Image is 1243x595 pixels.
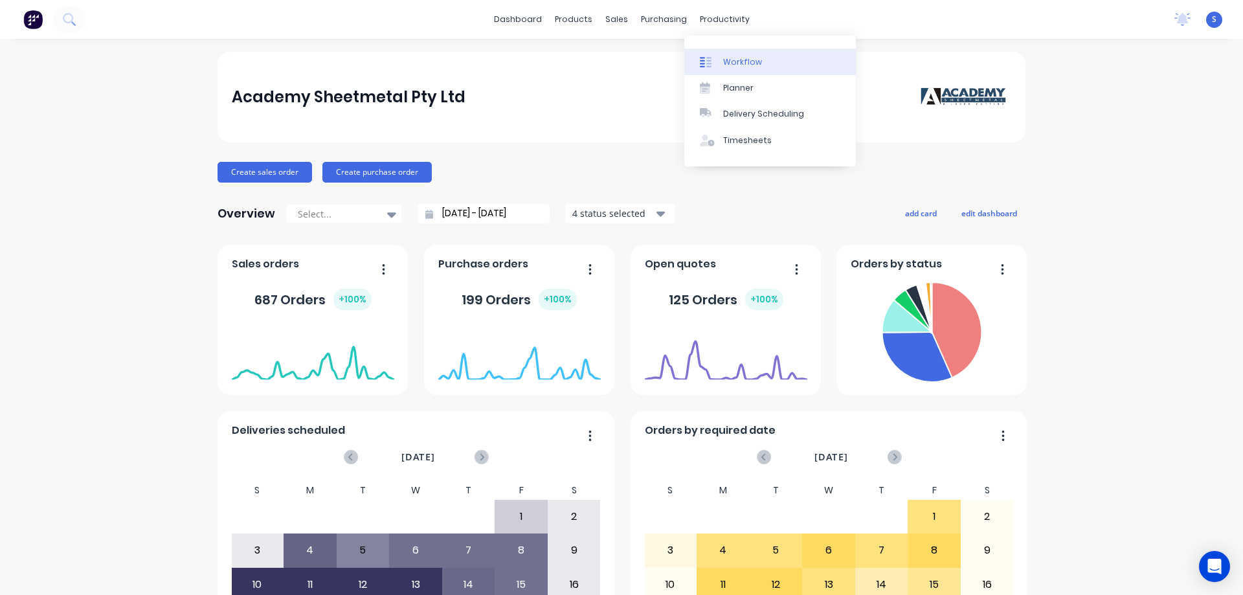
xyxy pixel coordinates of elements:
[442,481,495,500] div: T
[684,101,856,127] a: Delivery Scheduling
[548,10,599,29] div: products
[389,481,442,500] div: W
[495,534,547,567] div: 8
[723,56,762,68] div: Workflow
[908,500,960,533] div: 1
[645,423,776,438] span: Orders by required date
[254,289,372,310] div: 687 Orders
[218,201,275,227] div: Overview
[599,10,634,29] div: sales
[697,481,750,500] div: M
[961,534,1013,567] div: 9
[487,10,548,29] a: dashboard
[856,534,908,567] div: 7
[684,75,856,101] a: Planner
[495,500,547,533] div: 1
[539,289,577,310] div: + 100 %
[855,481,908,500] div: T
[961,481,1014,500] div: S
[333,289,372,310] div: + 100 %
[443,534,495,567] div: 7
[565,204,675,223] button: 4 status selected
[634,10,693,29] div: purchasing
[438,256,528,272] span: Purchase orders
[218,162,312,183] button: Create sales order
[644,481,697,500] div: S
[669,289,783,310] div: 125 Orders
[645,534,697,567] div: 3
[814,450,848,464] span: [DATE]
[645,256,716,272] span: Open quotes
[723,108,804,120] div: Delivery Scheduling
[723,82,754,94] div: Planner
[232,534,284,567] div: 3
[908,481,961,500] div: F
[337,481,390,500] div: T
[697,534,749,567] div: 4
[684,128,856,153] a: Timesheets
[684,49,856,74] a: Workflow
[322,162,432,183] button: Create purchase order
[548,534,600,567] div: 9
[232,256,299,272] span: Sales orders
[231,481,284,500] div: S
[1212,14,1216,25] span: S
[851,256,942,272] span: Orders by status
[284,534,336,567] div: 4
[572,207,654,220] div: 4 status selected
[953,205,1025,221] button: edit dashboard
[802,481,855,500] div: W
[750,534,802,567] div: 5
[390,534,442,567] div: 6
[750,481,803,500] div: T
[745,289,783,310] div: + 100 %
[23,10,43,29] img: Factory
[548,481,601,500] div: S
[462,289,577,310] div: 199 Orders
[337,534,389,567] div: 5
[548,500,600,533] div: 2
[803,534,855,567] div: 6
[401,450,435,464] span: [DATE]
[693,10,756,29] div: productivity
[232,84,465,110] div: Academy Sheetmetal Pty Ltd
[897,205,945,221] button: add card
[908,534,960,567] div: 8
[1199,551,1230,582] div: Open Intercom Messenger
[284,481,337,500] div: M
[961,500,1013,533] div: 2
[495,481,548,500] div: F
[723,135,772,146] div: Timesheets
[921,87,1011,107] img: Academy Sheetmetal Pty Ltd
